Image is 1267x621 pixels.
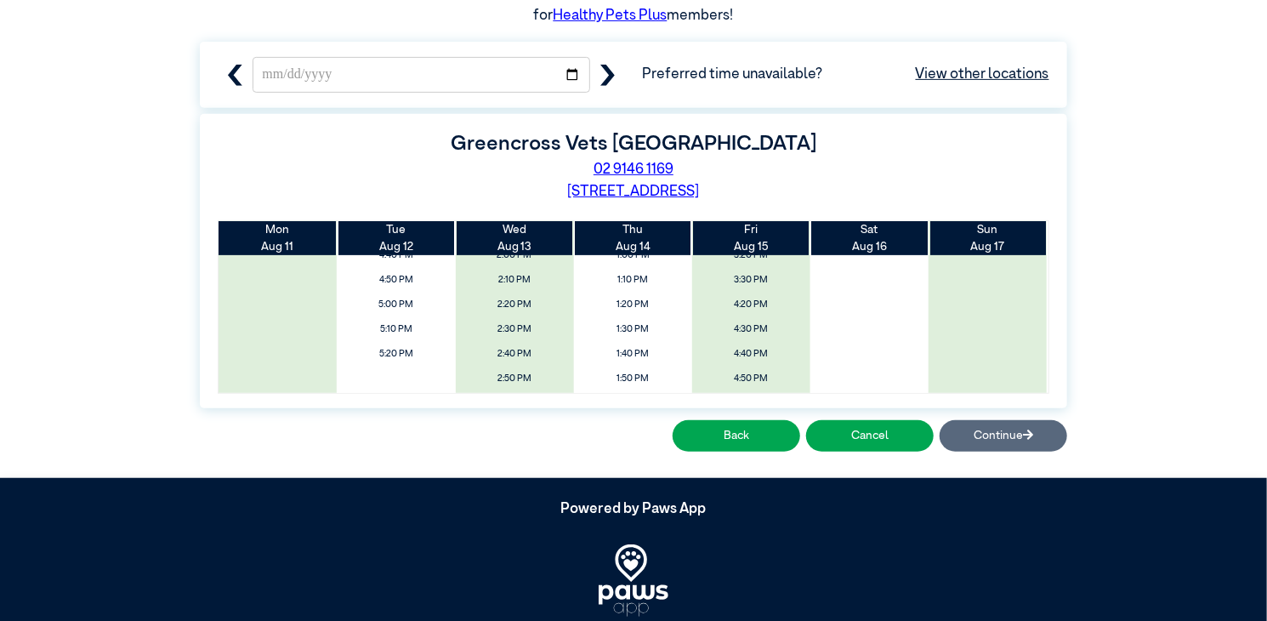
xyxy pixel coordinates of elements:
[692,221,810,256] th: Aug 15
[574,221,692,256] th: Aug 14
[460,270,568,291] span: 2:10 PM
[337,221,455,256] th: Aug 12
[554,9,668,23] a: Healthy Pets Plus
[579,319,687,340] span: 1:30 PM
[342,294,450,316] span: 5:00 PM
[456,221,574,256] th: Aug 13
[568,185,700,199] a: [STREET_ADDRESS]
[219,221,337,256] th: Aug 11
[594,162,673,177] a: 02 9146 1169
[697,294,805,316] span: 4:20 PM
[460,344,568,365] span: 2:40 PM
[929,221,1047,256] th: Aug 17
[697,344,805,365] span: 4:40 PM
[579,294,687,316] span: 1:20 PM
[697,368,805,390] span: 4:50 PM
[451,134,816,154] label: Greencross Vets [GEOGRAPHIC_DATA]
[916,64,1049,86] a: View other locations
[579,368,687,390] span: 1:50 PM
[342,344,450,365] span: 5:20 PM
[460,368,568,390] span: 2:50 PM
[460,294,568,316] span: 2:20 PM
[673,420,800,452] button: Back
[697,270,805,291] span: 3:30 PM
[810,221,929,256] th: Aug 16
[642,64,1049,86] span: Preferred time unavailable?
[697,319,805,340] span: 4:30 PM
[342,270,450,291] span: 4:50 PM
[200,501,1067,518] h5: Powered by Paws App
[579,344,687,365] span: 1:40 PM
[599,544,668,617] img: PawsApp
[460,319,568,340] span: 2:30 PM
[342,319,450,340] span: 5:10 PM
[579,270,687,291] span: 1:10 PM
[806,420,934,452] button: Cancel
